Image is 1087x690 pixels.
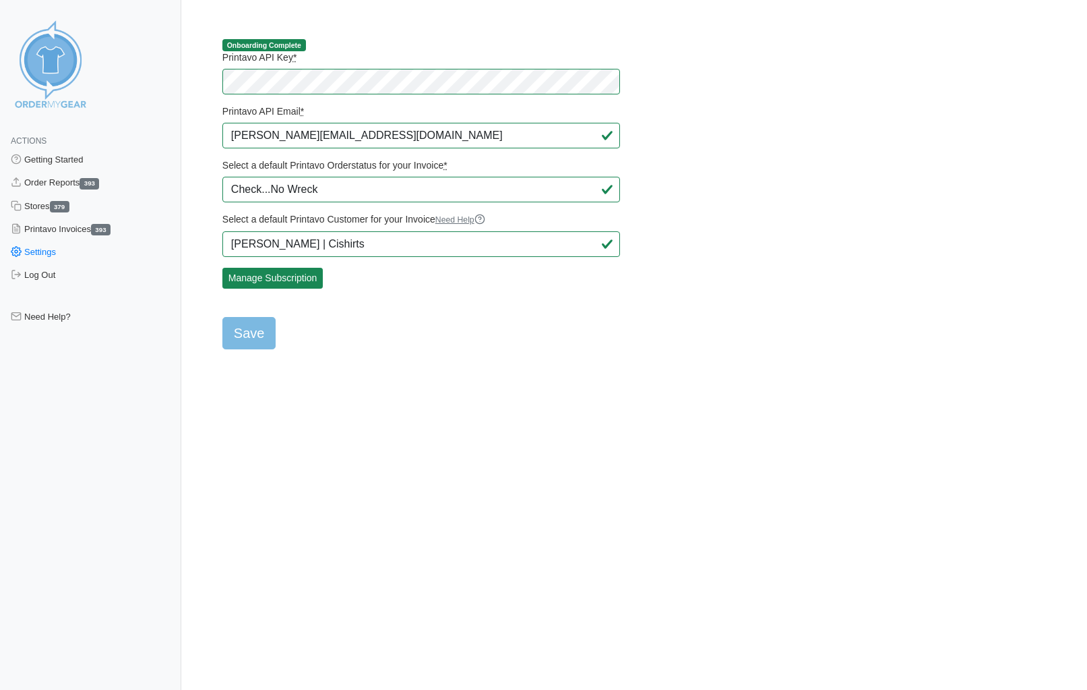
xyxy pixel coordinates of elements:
abbr: required [293,52,297,63]
span: Onboarding Complete [222,39,306,51]
span: 393 [91,224,111,235]
span: 379 [50,201,69,212]
input: Type at least 4 characters [222,231,621,257]
label: Select a default Printavo Customer for your Invoice [222,213,621,226]
label: Printavo API Key [222,51,621,63]
label: Select a default Printavo Orderstatus for your Invoice [222,159,621,171]
span: Actions [11,136,46,146]
a: Need Help [435,215,485,225]
a: Manage Subscription [222,268,323,289]
label: Printavo API Email [222,105,621,117]
input: Save [222,317,276,349]
span: 393 [80,178,99,190]
abbr: required [443,160,447,171]
abbr: required [301,106,304,117]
